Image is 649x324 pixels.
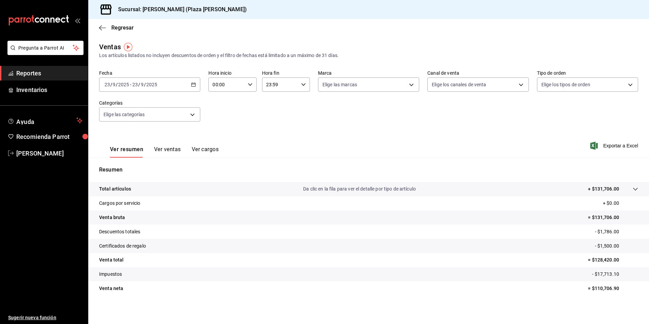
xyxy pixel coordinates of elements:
span: Inventarios [16,85,82,94]
p: - $1,500.00 [595,242,638,250]
label: Fecha [99,71,200,75]
p: = $131,706.00 [588,214,638,221]
span: [PERSON_NAME] [16,149,82,158]
label: Categorías [99,101,200,105]
label: Marca [318,71,419,75]
input: -- [132,82,138,87]
p: Venta neta [99,285,123,292]
p: = $128,420.00 [588,256,638,264]
p: + $0.00 [603,200,638,207]
span: Elige las marcas [322,81,357,88]
p: Da clic en la fila para ver el detalle por tipo de artículo [303,185,416,193]
span: Sugerir nueva función [8,314,82,321]
label: Hora inicio [208,71,256,75]
label: Hora fin [262,71,310,75]
p: = $110,706.90 [588,285,638,292]
button: Exportar a Excel [592,142,638,150]
div: Ventas [99,42,121,52]
input: ---- [146,82,157,87]
span: / [144,82,146,87]
button: Regresar [99,24,134,31]
p: Descuentos totales [99,228,140,235]
span: Elige las categorías [104,111,145,118]
button: Ver cargos [192,146,219,158]
p: Total artículos [99,185,131,193]
button: Pregunta a Parrot AI [7,41,84,55]
span: Recomienda Parrot [16,132,82,141]
span: Elige los canales de venta [432,81,486,88]
button: Ver resumen [110,146,143,158]
a: Pregunta a Parrot AI [5,49,84,56]
p: - $17,713.10 [592,271,638,278]
span: Pregunta a Parrot AI [18,44,73,52]
label: Canal de venta [427,71,529,75]
button: open_drawer_menu [75,18,80,23]
span: / [138,82,140,87]
div: navigation tabs [110,146,219,158]
div: Los artículos listados no incluyen descuentos de orden y el filtro de fechas está limitado a un m... [99,52,638,59]
span: / [116,82,118,87]
p: Venta bruta [99,214,125,221]
p: Certificados de regalo [99,242,146,250]
img: Tooltip marker [124,43,132,51]
label: Tipo de orden [537,71,638,75]
p: - $1,786.00 [595,228,638,235]
input: -- [112,82,116,87]
p: Cargos por servicio [99,200,141,207]
input: ---- [118,82,129,87]
input: -- [141,82,144,87]
span: Ayuda [16,116,74,125]
p: Impuestos [99,271,122,278]
span: Reportes [16,69,82,78]
span: Regresar [111,24,134,31]
span: Elige los tipos de orden [541,81,590,88]
span: - [130,82,131,87]
h3: Sucursal: [PERSON_NAME] (Plaza [PERSON_NAME]) [113,5,247,14]
input: -- [104,82,110,87]
p: Resumen [99,166,638,174]
button: Ver ventas [154,146,181,158]
span: / [110,82,112,87]
p: + $131,706.00 [588,185,619,193]
p: Venta total [99,256,124,264]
